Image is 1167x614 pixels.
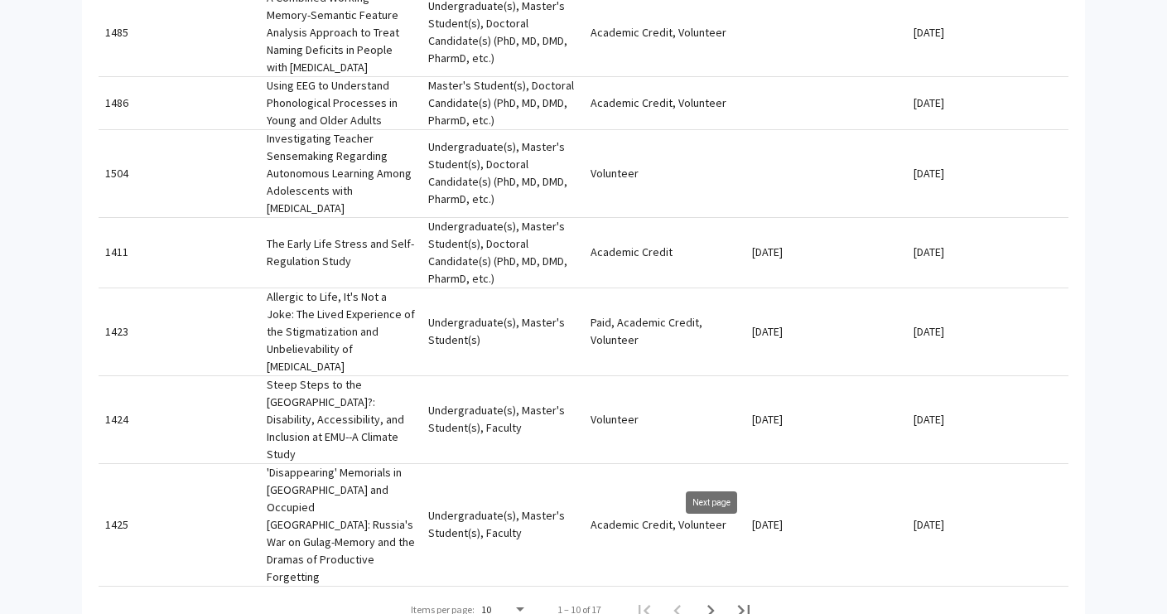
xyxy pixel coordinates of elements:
[745,505,907,544] mat-cell: [DATE]
[422,218,583,288] mat-cell: Undergraduate(s), Master's Student(s), Doctoral Candidate(s) (PhD, MD, DMD, PharmD, etc.)
[260,464,422,586] mat-cell: 'Disappearing' Memorials in [GEOGRAPHIC_DATA] and Occupied [GEOGRAPHIC_DATA]: Russia's War on Gul...
[907,399,1068,439] mat-cell: [DATE]
[99,505,260,544] mat-cell: 1425
[745,312,907,351] mat-cell: [DATE]
[422,505,583,544] mat-cell: Undergraduate(s), Master's Student(s), Faculty
[422,77,583,129] mat-cell: Master's Student(s), Doctoral Candidate(s) (PhD, MD, DMD, PharmD, etc.)
[584,153,745,193] mat-cell: Volunteer
[260,130,422,217] mat-cell: Investigating Teacher Sensemaking Regarding Autonomous Learning Among Adolescents with [MEDICAL_D...
[99,312,260,351] mat-cell: 1423
[260,288,422,375] mat-cell: Allergic to Life, It's Not a Joke: The Lived Experience of the Stigmatization and Unbelievability...
[260,376,422,463] mat-cell: Steep Steps to the [GEOGRAPHIC_DATA]?: Disability, Accessibility, and Inclusion at EMU--A Climate...
[907,233,1068,273] mat-cell: [DATE]
[99,83,260,123] mat-cell: 1486
[260,233,422,273] mat-cell: The Early Life Stress and Self-Regulation Study
[907,312,1068,351] mat-cell: [DATE]
[260,77,422,129] mat-cell: Using EEG to Understand Phonological Processes in Young and Older Adults
[907,153,1068,193] mat-cell: [DATE]
[907,83,1068,123] mat-cell: [DATE]
[422,138,583,208] mat-cell: Undergraduate(s), Master's Student(s), Doctoral Candidate(s) (PhD, MD, DMD, PharmD, etc.)
[422,312,583,351] mat-cell: Undergraduate(s), Master's Student(s)
[99,399,260,439] mat-cell: 1424
[584,399,745,439] mat-cell: Volunteer
[584,312,745,351] mat-cell: Paid, Academic Credit, Volunteer
[99,12,260,52] mat-cell: 1485
[584,12,745,52] mat-cell: Academic Credit, Volunteer
[907,505,1068,544] mat-cell: [DATE]
[584,233,745,273] mat-cell: Academic Credit
[99,233,260,273] mat-cell: 1411
[422,399,583,439] mat-cell: Undergraduate(s), Master's Student(s), Faculty
[745,399,907,439] mat-cell: [DATE]
[584,83,745,123] mat-cell: Academic Credit, Volunteer
[745,233,907,273] mat-cell: [DATE]
[686,491,737,514] div: Next page
[99,153,260,193] mat-cell: 1504
[584,505,745,544] mat-cell: Academic Credit, Volunteer
[12,539,70,602] iframe: Chat
[907,12,1068,52] mat-cell: [DATE]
